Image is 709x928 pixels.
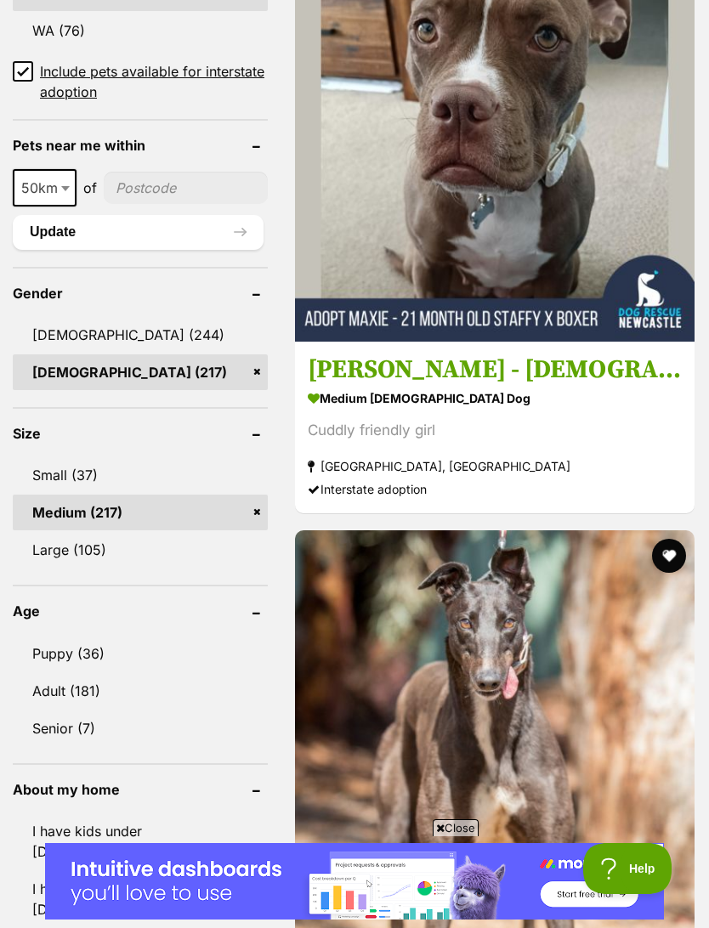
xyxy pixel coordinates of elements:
[13,61,268,102] a: Include pets available for interstate adoption
[13,603,268,619] header: Age
[118,1,134,14] img: iconc.png
[45,843,664,920] iframe: Advertisement
[13,317,268,353] a: [DEMOGRAPHIC_DATA] (244)
[13,286,268,301] header: Gender
[13,710,268,746] a: Senior (7)
[13,138,268,153] header: Pets near me within
[104,172,268,204] input: postcode
[433,819,479,836] span: Close
[14,176,75,200] span: 50km
[308,387,682,411] strong: medium [DEMOGRAPHIC_DATA] Dog
[583,843,675,894] iframe: Help Scout Beacon - Open
[308,478,682,501] div: Interstate adoption
[13,426,268,441] header: Size
[13,215,264,249] button: Update
[13,354,268,390] a: [DEMOGRAPHIC_DATA] (217)
[308,456,682,478] strong: [GEOGRAPHIC_DATA], [GEOGRAPHIC_DATA]
[652,539,686,573] button: favourite
[13,813,268,869] a: I have kids under [DEMOGRAPHIC_DATA] (127)
[13,782,268,797] header: About my home
[13,495,268,530] a: Medium (217)
[13,636,268,671] a: Puppy (36)
[13,673,268,709] a: Adult (181)
[119,2,136,15] a: Privacy Notification
[295,342,695,514] a: [PERSON_NAME] - [DEMOGRAPHIC_DATA] Staffy X Boxer medium [DEMOGRAPHIC_DATA] Dog Cuddly friendly g...
[13,13,268,48] a: WA (76)
[13,457,268,493] a: Small (37)
[121,2,134,15] img: consumer-privacy-logo.png
[308,420,682,443] div: Cuddly friendly girl
[13,532,268,568] a: Large (105)
[40,61,268,102] span: Include pets available for interstate adoption
[13,871,268,927] a: I have kids under [DEMOGRAPHIC_DATA] (180)
[83,178,97,198] span: of
[13,169,77,207] span: 50km
[308,354,682,387] h3: [PERSON_NAME] - [DEMOGRAPHIC_DATA] Staffy X Boxer
[2,2,15,15] img: consumer-privacy-logo.png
